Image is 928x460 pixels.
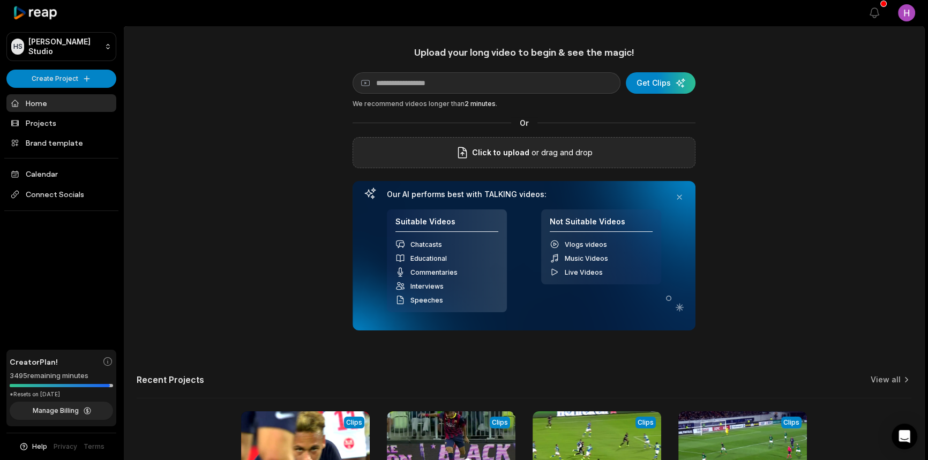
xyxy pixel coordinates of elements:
button: Create Project [6,70,116,88]
span: Educational [410,254,447,262]
span: Connect Socials [6,185,116,204]
a: Projects [6,114,116,132]
h3: Our AI performs best with TALKING videos: [387,190,661,199]
div: We recommend videos longer than . [353,99,695,109]
span: Interviews [410,282,444,290]
span: Commentaries [410,268,458,276]
a: Terms [84,442,104,451]
h4: Suitable Videos [395,217,498,232]
span: Music Videos [565,254,608,262]
div: 3495 remaining minutes [10,371,113,381]
span: Help [32,442,47,451]
span: 2 minutes [465,100,496,108]
a: Brand template [6,134,116,152]
a: Privacy [54,442,77,451]
span: Chatcasts [410,240,442,248]
a: Calendar [6,165,116,183]
div: Open Intercom Messenger [892,424,917,449]
a: Home [6,94,116,112]
div: *Resets on [DATE] [10,390,113,398]
h2: Recent Projects [137,374,204,385]
span: Click to upload [472,146,529,159]
h4: Not Suitable Videos [550,217,653,232]
span: Vlogs videos [565,240,607,248]
span: Speeches [410,296,443,304]
span: Live Videos [565,268,603,276]
h1: Upload your long video to begin & see the magic! [353,46,695,58]
p: [PERSON_NAME] Studio [28,37,100,56]
a: View all [871,374,901,385]
div: HS [11,39,24,55]
span: Creator Plan! [10,356,58,367]
button: Get Clips [626,72,695,94]
button: Help [19,442,47,451]
p: or drag and drop [529,146,593,159]
button: Manage Billing [10,402,113,420]
span: Or [511,117,537,129]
